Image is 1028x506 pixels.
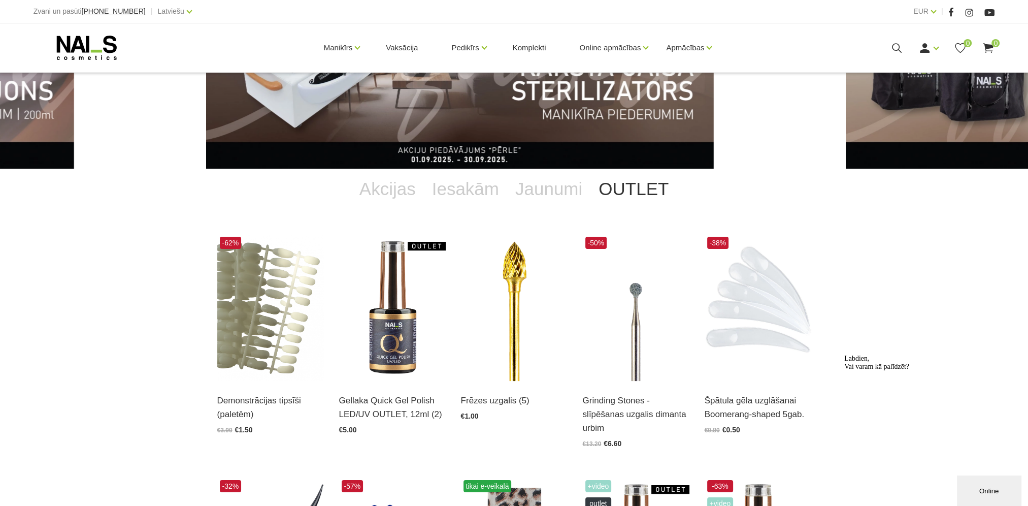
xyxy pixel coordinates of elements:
a: Online apmācības [579,27,641,68]
span: 0 [964,39,972,47]
span: [PHONE_NUMBER] [82,7,146,15]
a: Demonstrācijas tipsīši (paletēm) [217,394,324,421]
img: Ātri, ērti un vienkārši!Intensīvi pigmentēta gellaka, kas perfekti klājas arī vienā slānī, tādā v... [339,234,446,381]
span: €0.50 [722,426,740,434]
span: €1.50 [235,426,253,434]
a: Gellaka Quick Gel Polish LED/UV OUTLET, 12ml (2) [339,394,446,421]
span: -63% [707,480,734,492]
a: Vaksācija [378,23,426,72]
a: Pedikīrs [451,27,479,68]
a: Jaunumi [507,169,590,209]
a: 0 [982,42,994,54]
a: Komplekti [505,23,554,72]
span: -50% [585,237,607,249]
span: €13.20 [583,440,602,448]
a: OUTLET [590,169,677,209]
span: | [151,5,153,18]
span: €6.60 [604,439,621,448]
a: Frēzes uzgalis (5) [461,394,568,407]
a: Akcijas [351,169,424,209]
iframe: chat widget [957,473,1023,506]
span: 0 [991,39,1000,47]
span: -57% [342,480,363,492]
a: EUR [913,5,928,17]
span: €5.00 [339,426,357,434]
a: 0 [954,42,967,54]
div: Labdien,Vai varam kā palīdzēt? [4,4,187,20]
span: +Video [585,480,612,492]
a: Latviešu [158,5,184,17]
div: Zvani un pasūti [34,5,146,18]
img: Špātula gela uzglāšanai Piemērota Nai_s Cosmetics DUO gel, lai ar špātulas palīdzību var ērti izņ... [705,234,811,381]
span: €1.00 [461,412,479,420]
a: [PHONE_NUMBER] [82,8,146,15]
img: Dažādu veidu frēžu uzgaļiKomplektācija - 1 gabSmilšapapīra freēžu uzgaļi - 10gab... [461,234,568,381]
a: Apmācības [666,27,704,68]
a: Špātula gēla uzglāšanai Boomerang-shaped 5gab. [705,394,811,421]
span: tikai e-veikalā [463,480,512,492]
span: -32% [220,480,242,492]
span: | [941,5,943,18]
span: Labdien, Vai varam kā palīdzēt? [4,4,69,20]
span: €3.90 [217,427,233,434]
span: -62% [220,237,242,249]
span: -38% [707,237,729,249]
span: €0.80 [705,427,720,434]
a: Grinding Stones - slīpēšanas uzgalis dimanta urbim [583,394,689,435]
iframe: chat widget [840,351,1023,470]
a: Iesakām [424,169,507,209]
a: Manikīrs [324,27,353,68]
img: Paredzēti nagu dizainu un krāsu paraugu izveidei. Ērti lietojami, lai organizētu gēllaku vai nagu... [217,234,324,381]
img: Description [583,234,689,381]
